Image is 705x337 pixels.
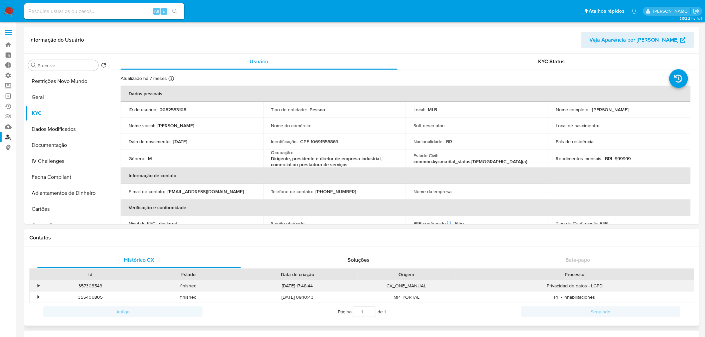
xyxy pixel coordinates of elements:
p: - [455,188,456,194]
p: E-mail de contato : [129,188,165,194]
input: Procurar [38,63,96,69]
p: Gênero : [129,156,145,162]
p: [EMAIL_ADDRESS][DOMAIN_NAME] [168,188,244,194]
p: common.kyc.marital_status.[DEMOGRAPHIC_DATA](a) [413,159,527,165]
a: Sair [693,8,700,15]
p: Nome da empresa : [413,188,452,194]
button: IV Challenges [26,153,109,169]
div: • [38,294,39,300]
div: finished [139,292,237,303]
p: - [612,220,613,226]
p: BRL $99999 [605,156,631,162]
div: [DATE] 09:10:43 [237,292,357,303]
p: Identificação : [271,139,298,145]
button: search-icon [168,7,182,16]
p: - [447,123,449,129]
div: CX_ONE_MANUAL [357,280,455,291]
p: Rendimentos mensais : [556,156,603,162]
div: 355406805 [41,292,139,303]
p: CPF 10691555869 [301,139,339,145]
span: KYC Status [538,58,565,65]
p: 2082553108 [160,107,186,113]
input: Pesquise usuários ou casos... [24,7,184,16]
p: Sujeito obrigado : [271,220,306,226]
span: Veja Aparência por [PERSON_NAME] [590,32,679,48]
button: Documentação [26,137,109,153]
p: Não [455,220,464,226]
div: finished [139,280,237,291]
div: Processo [460,271,689,278]
button: Dados Modificados [26,121,109,137]
th: Informação de contato [121,168,691,183]
th: Dados pessoais [121,86,691,102]
div: Origem [362,271,451,278]
h1: Informação do Usuário [29,37,84,43]
button: Seguindo [521,306,680,317]
span: Soluções [348,256,369,264]
p: Tipo de Confirmação PEP : [556,220,609,226]
p: - [597,139,599,145]
p: - [314,123,316,129]
p: Data de nascimento : [129,139,171,145]
div: Id [46,271,135,278]
p: Dirigente, presidente e diretor de empresa industrial, comercial ou prestadora de serviços [271,156,395,168]
div: Data de criação [242,271,353,278]
p: ID do usuário : [129,107,157,113]
p: Soft descriptor : [413,123,445,129]
button: Veja Aparência por [PERSON_NAME] [581,32,694,48]
div: 357308543 [41,280,139,291]
p: [PERSON_NAME] [592,107,629,113]
div: Privacidad de datos - LGPD [455,280,694,291]
p: Estado Civil : [413,153,438,159]
span: Alt [154,8,159,14]
p: Nome do comércio : [271,123,312,129]
button: Procurar [31,63,36,68]
p: - [309,220,310,226]
p: Pessoa [310,107,326,113]
button: Adiantamentos de Dinheiro [26,185,109,201]
span: Usuário [250,58,269,65]
span: Bate-papo [566,256,590,264]
h1: Contatos [29,234,694,241]
span: s [163,8,165,14]
p: Ocupação : [271,150,293,156]
p: País de residência : [556,139,595,145]
p: MLB [428,107,437,113]
p: Atualizado há 7 meses [121,75,167,82]
div: Estado [144,271,233,278]
div: • [38,283,39,289]
p: Nome social : [129,123,155,129]
p: - [602,123,603,129]
th: Verificação e conformidade [121,199,691,215]
button: Restrições Novo Mundo [26,73,109,89]
span: 1 [384,308,386,315]
button: KYC [26,105,109,121]
button: Fecha Compliant [26,169,109,185]
p: sabrina.lima@mercadopago.com.br [653,8,691,14]
button: Cartões [26,201,109,217]
button: Geral [26,89,109,105]
p: Local de nascimento : [556,123,599,129]
p: Telefone de contato : [271,188,313,194]
p: Nome completo : [556,107,590,113]
div: PF - Inhabilitaciones [455,292,694,303]
p: declared [159,220,177,226]
p: M [148,156,152,162]
div: [DATE] 17:48:44 [237,280,357,291]
p: BR [446,139,452,145]
p: PEP confirmado : [413,220,452,226]
p: Nacionalidade : [413,139,443,145]
button: Retornar ao pedido padrão [101,63,106,70]
button: Contas Bancárias [26,217,109,233]
p: [PERSON_NAME] [158,123,194,129]
p: [DATE] [173,139,187,145]
div: MP_PORTAL [357,292,455,303]
p: Local : [413,107,425,113]
span: Página de [338,306,386,317]
span: Atalhos rápidos [589,8,625,15]
p: Nível de KYC : [129,220,156,226]
a: Notificações [631,8,637,14]
span: Histórico CX [124,256,154,264]
p: [PHONE_NUMBER] [316,188,356,194]
p: Tipo de entidade : [271,107,307,113]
